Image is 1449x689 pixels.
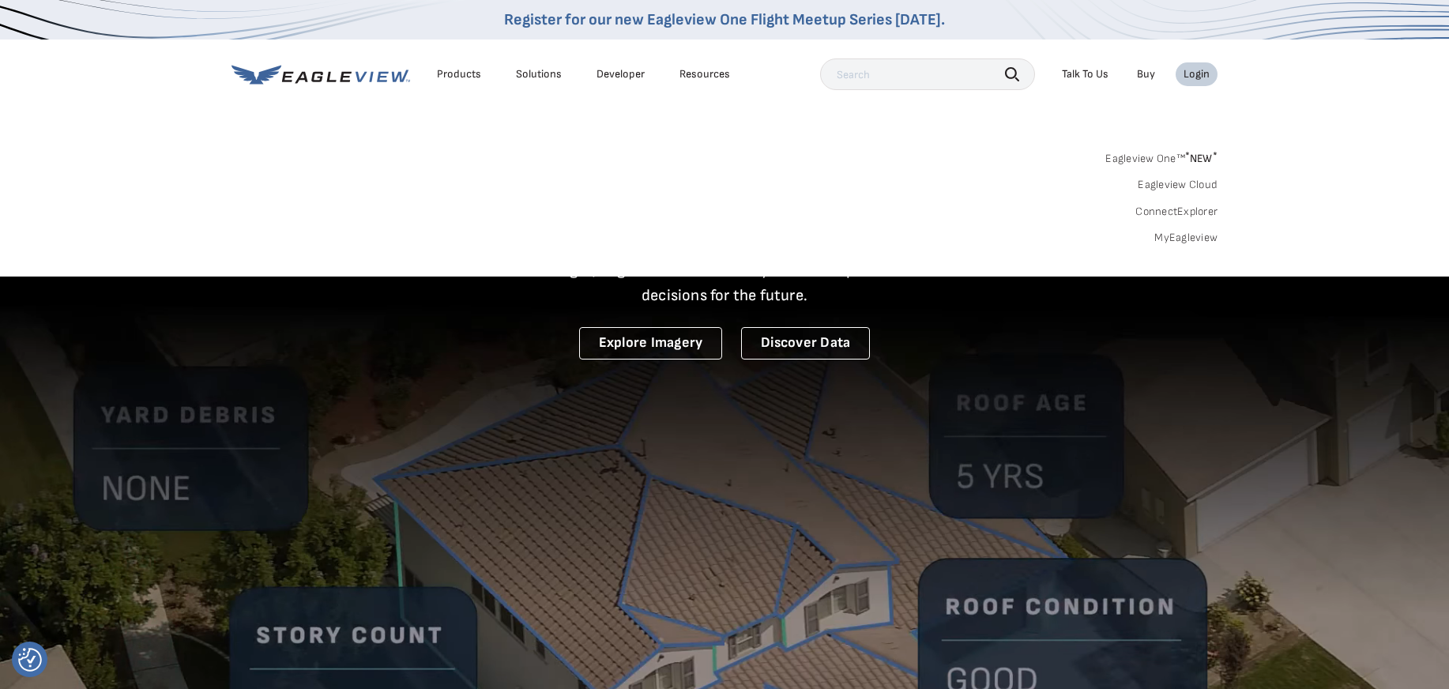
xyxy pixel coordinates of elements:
a: Register for our new Eagleview One Flight Meetup Series [DATE]. [504,10,945,29]
a: Eagleview One™*NEW* [1105,147,1218,165]
a: Buy [1137,67,1155,81]
a: MyEagleview [1154,231,1218,245]
a: Eagleview Cloud [1138,178,1218,192]
img: Revisit consent button [18,648,42,672]
div: Products [437,67,481,81]
button: Consent Preferences [18,648,42,672]
a: Explore Imagery [579,327,723,360]
span: NEW [1185,152,1218,165]
div: Login [1184,67,1210,81]
div: Talk To Us [1062,67,1108,81]
div: Resources [679,67,730,81]
a: ConnectExplorer [1135,205,1218,219]
a: Developer [597,67,645,81]
a: Discover Data [741,327,870,360]
input: Search [820,58,1035,90]
div: Solutions [516,67,562,81]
